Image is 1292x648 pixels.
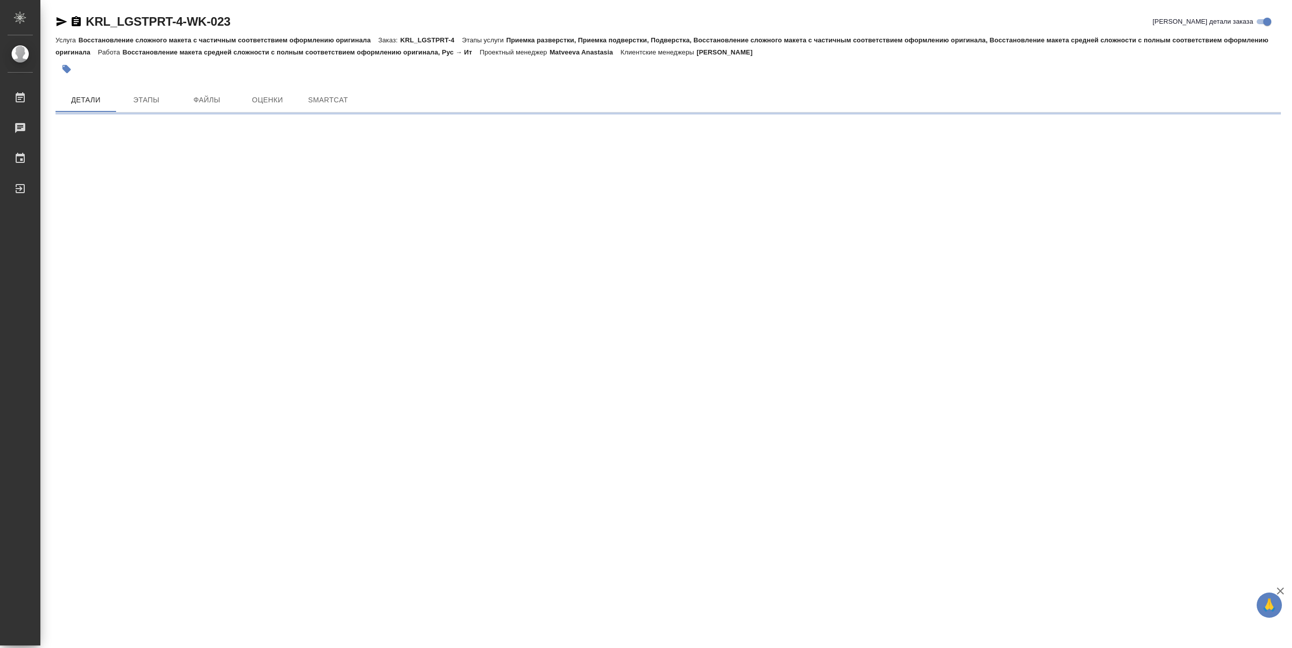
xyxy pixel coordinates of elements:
[56,58,78,80] button: Добавить тэг
[400,36,462,44] p: KRL_LGSTPRT-4
[243,94,292,106] span: Оценки
[56,16,68,28] button: Скопировать ссылку для ЯМессенджера
[183,94,231,106] span: Файлы
[621,48,697,56] p: Клиентские менеджеры
[1153,17,1253,27] span: [PERSON_NAME] детали заказа
[98,48,123,56] p: Работа
[78,36,378,44] p: Восстановление сложного макета с частичным соответствием оформлению оригинала
[304,94,352,106] span: SmartCat
[62,94,110,106] span: Детали
[1257,593,1282,618] button: 🙏
[696,48,760,56] p: [PERSON_NAME]
[56,36,78,44] p: Услуга
[379,36,400,44] p: Заказ:
[550,48,621,56] p: Matveeva Anastasia
[56,36,1268,56] p: Приемка разверстки, Приемка подверстки, Подверстка, Восстановление сложного макета с частичным со...
[479,48,549,56] p: Проектный менеджер
[123,48,480,56] p: Восстановление макета средней сложности с полным соответствием оформлению оригинала, Рус → Ит
[462,36,506,44] p: Этапы услуги
[1261,595,1278,616] span: 🙏
[70,16,82,28] button: Скопировать ссылку
[122,94,171,106] span: Этапы
[86,15,231,28] a: KRL_LGSTPRT-4-WK-023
